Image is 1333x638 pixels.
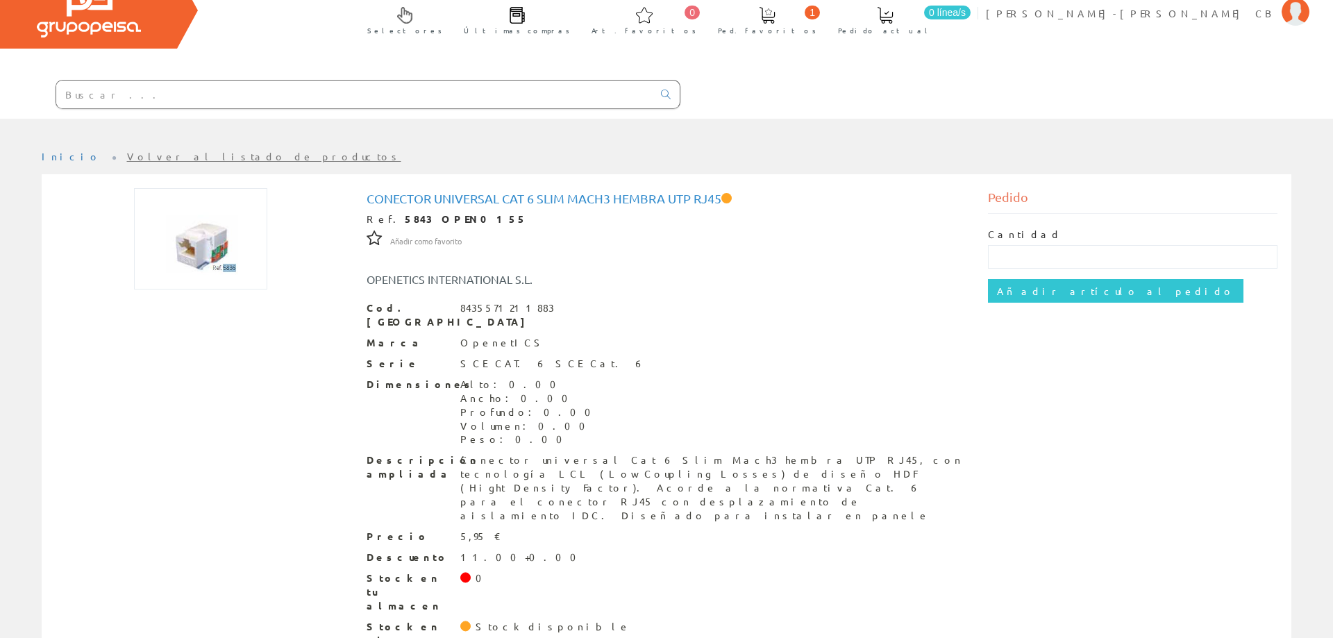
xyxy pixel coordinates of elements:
strong: 5843 OPEN0155 [405,212,527,225]
div: Peso: 0.00 [460,433,599,446]
div: 11.00+0.00 [460,551,585,564]
span: 0 [685,6,700,19]
span: Ped. favoritos [718,24,816,37]
span: Art. favoritos [592,24,696,37]
div: Volumen: 0.00 [460,419,599,433]
span: Últimas compras [464,24,570,37]
div: 8435571211883 [460,301,554,315]
span: Añadir como favorito [390,236,462,247]
div: Ref. [367,212,967,226]
div: Conector universal Cat 6 Slim Mach3 hembra UTP RJ45, con tecnología LCL (Low Coupling Losses) de ... [460,453,967,523]
span: Descuento [367,551,450,564]
span: 1 [805,6,820,19]
div: Profundo: 0.00 [460,405,599,419]
a: Inicio [42,150,101,162]
div: Pedido [988,188,1278,214]
span: Cod. [GEOGRAPHIC_DATA] [367,301,450,329]
div: 0 [476,571,490,585]
span: [PERSON_NAME]-[PERSON_NAME] CB [986,6,1275,20]
span: Selectores [367,24,442,37]
div: SCE CAT. 6 SCE Cat. 6 [460,357,645,371]
span: Serie [367,357,450,371]
img: Foto artículo Conector universal Cat 6 Slim Mach3 hembra UTP RJ45 (192x145.69105691057) [134,188,267,289]
label: Cantidad [988,228,1062,242]
span: Dimensiones [367,378,450,392]
div: OpenetICS [460,336,546,350]
a: Volver al listado de productos [127,150,401,162]
span: Stock en tu almacen [367,571,450,613]
h1: Conector universal Cat 6 Slim Mach3 hembra UTP RJ45 [367,192,967,205]
a: Añadir como favorito [390,234,462,246]
span: Marca [367,336,450,350]
span: Descripción ampliada [367,453,450,481]
div: Alto: 0.00 [460,378,599,392]
div: Ancho: 0.00 [460,392,599,405]
input: Buscar ... [56,81,653,108]
input: Añadir artículo al pedido [988,279,1243,303]
span: Pedido actual [838,24,932,37]
span: 0 línea/s [924,6,971,19]
div: OPENETICS INTERNATIONAL S.L. [356,271,719,287]
div: 5,95 € [460,530,501,544]
div: Stock disponible [476,620,630,634]
span: Precio [367,530,450,544]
